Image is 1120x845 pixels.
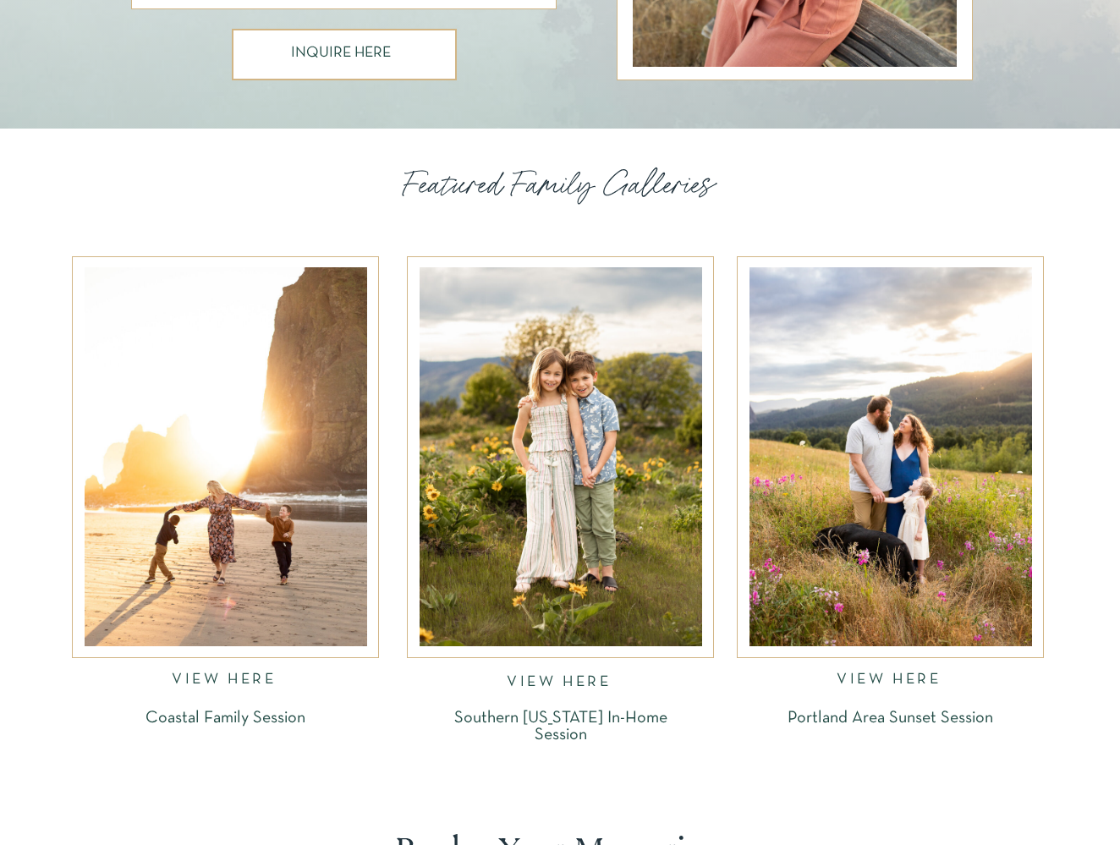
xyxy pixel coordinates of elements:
a: Portland Area Sunset Session [759,710,1022,723]
a: Coastal Family Session [94,710,357,729]
a: INQUIRE HERE [291,46,397,63]
a: VIEW HERE [837,672,945,692]
a: Southern [US_STATE] In-Home Session [429,710,692,739]
p: Featured Family Galleries [404,164,717,202]
a: VIEW HERE [507,675,615,689]
a: VIEW HERE [172,672,280,692]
